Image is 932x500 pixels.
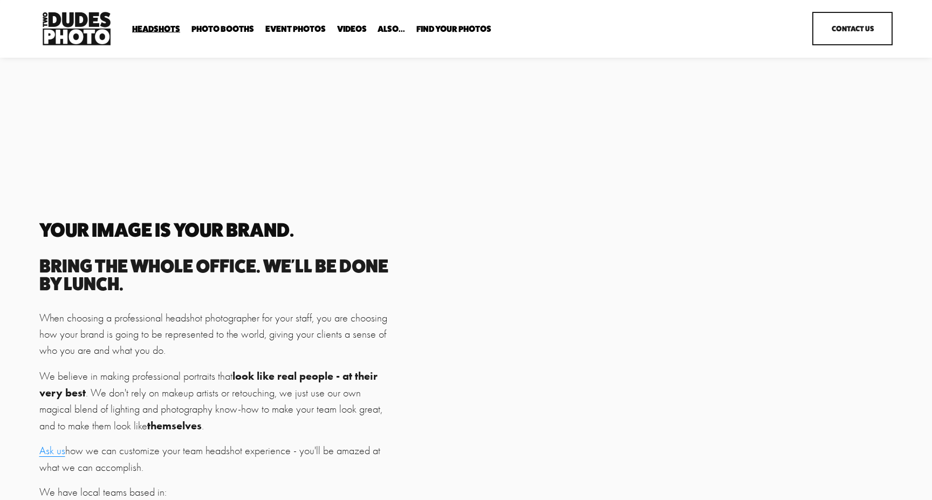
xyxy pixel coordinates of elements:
a: folder dropdown [132,24,180,34]
span: Also... [378,25,405,33]
a: folder dropdown [191,24,254,34]
a: Event Photos [265,24,326,34]
span: Find Your Photos [416,25,491,33]
span: Photo Booths [191,25,254,33]
a: folder dropdown [378,24,405,34]
strong: themselves [147,419,202,432]
p: When choosing a professional headshot photographer for your staff, you are choosing how your bran... [39,310,392,359]
a: folder dropdown [416,24,491,34]
img: Two Dudes Photo | Headshots, Portraits &amp; Photo Booths [39,9,114,48]
a: Contact Us [812,12,893,45]
p: how we can customize your team headshot experience - you'll be amazed at what we can accomplish. [39,443,392,475]
p: We believe in making professional portraits that . We don't rely on makeup artists or retouching,... [39,368,392,435]
h3: Bring the whole office. We'll be done by lunch. [39,257,392,293]
span: Headshots [132,25,180,33]
h2: Your image is your brand. [39,221,392,239]
a: Videos [337,24,367,34]
a: Ask us [39,444,65,457]
strong: look like real people - at their very best [39,369,380,399]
